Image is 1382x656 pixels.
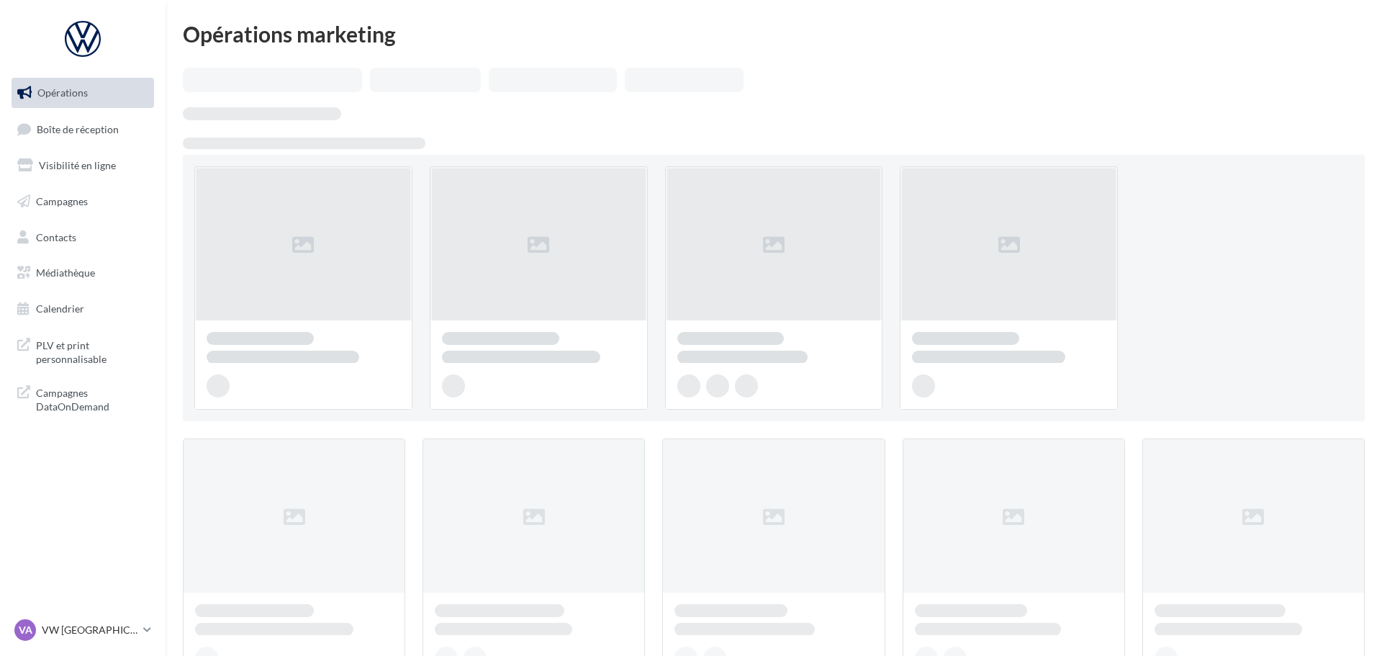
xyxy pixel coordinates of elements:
a: PLV et print personnalisable [9,330,157,372]
a: Opérations [9,78,157,108]
span: PLV et print personnalisable [36,336,148,367]
span: Calendrier [36,302,84,315]
a: Calendrier [9,294,157,324]
span: Contacts [36,230,76,243]
span: Opérations [37,86,88,99]
span: VA [19,623,32,637]
div: Opérations marketing [183,23,1365,45]
span: Médiathèque [36,266,95,279]
a: VA VW [GEOGRAPHIC_DATA] [12,616,154,644]
span: Campagnes DataOnDemand [36,383,148,414]
a: Campagnes [9,187,157,217]
span: Boîte de réception [37,122,119,135]
span: Visibilité en ligne [39,159,116,171]
a: Campagnes DataOnDemand [9,377,157,420]
a: Contacts [9,223,157,253]
a: Boîte de réception [9,114,157,145]
a: Médiathèque [9,258,157,288]
span: Campagnes [36,195,88,207]
a: Visibilité en ligne [9,150,157,181]
p: VW [GEOGRAPHIC_DATA] [42,623,137,637]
